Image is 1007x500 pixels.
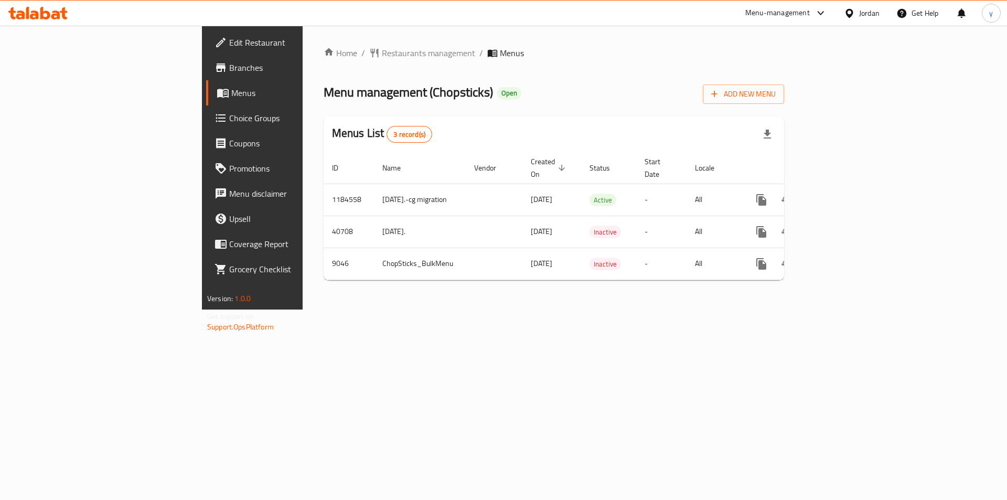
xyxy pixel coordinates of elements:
[234,292,251,305] span: 1.0.0
[774,219,799,244] button: Change Status
[206,231,370,257] a: Coverage Report
[332,125,432,143] h2: Menus List
[206,105,370,131] a: Choice Groups
[497,89,521,98] span: Open
[229,263,362,275] span: Grocery Checklist
[711,88,776,101] span: Add New Menu
[207,320,274,334] a: Support.OpsPlatform
[531,257,552,270] span: [DATE]
[774,251,799,276] button: Change Status
[382,162,414,174] span: Name
[703,84,784,104] button: Add New Menu
[324,47,784,59] nav: breadcrumb
[749,187,774,212] button: more
[531,155,569,180] span: Created On
[324,152,858,280] table: enhanced table
[755,122,780,147] div: Export file
[590,226,621,238] span: Inactive
[741,152,858,184] th: Actions
[324,80,493,104] span: Menu management ( Chopsticks )
[749,219,774,244] button: more
[687,216,741,248] td: All
[374,216,466,248] td: [DATE].
[745,7,810,19] div: Menu-management
[229,238,362,250] span: Coverage Report
[989,7,993,19] span: y
[645,155,674,180] span: Start Date
[374,248,466,280] td: ChopSticks_BulkMenu
[374,184,466,216] td: [DATE].-cg migration
[387,130,432,140] span: 3 record(s)
[206,30,370,55] a: Edit Restaurant
[387,126,432,143] div: Total records count
[207,310,255,323] span: Get support on:
[687,248,741,280] td: All
[206,156,370,181] a: Promotions
[206,80,370,105] a: Menus
[531,193,552,206] span: [DATE]
[774,187,799,212] button: Change Status
[229,187,362,200] span: Menu disclaimer
[206,181,370,206] a: Menu disclaimer
[332,162,352,174] span: ID
[206,55,370,80] a: Branches
[474,162,510,174] span: Vendor
[590,194,616,206] span: Active
[636,248,687,280] td: -
[479,47,483,59] li: /
[229,137,362,150] span: Coupons
[500,47,524,59] span: Menus
[206,131,370,156] a: Coupons
[229,61,362,74] span: Branches
[229,162,362,175] span: Promotions
[207,292,233,305] span: Version:
[859,7,880,19] div: Jordan
[636,184,687,216] td: -
[229,212,362,225] span: Upsell
[382,47,475,59] span: Restaurants management
[229,112,362,124] span: Choice Groups
[206,206,370,231] a: Upsell
[206,257,370,282] a: Grocery Checklist
[590,258,621,270] span: Inactive
[497,87,521,100] div: Open
[231,87,362,99] span: Menus
[636,216,687,248] td: -
[687,184,741,216] td: All
[749,251,774,276] button: more
[695,162,728,174] span: Locale
[229,36,362,49] span: Edit Restaurant
[531,225,552,238] span: [DATE]
[369,47,475,59] a: Restaurants management
[590,162,624,174] span: Status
